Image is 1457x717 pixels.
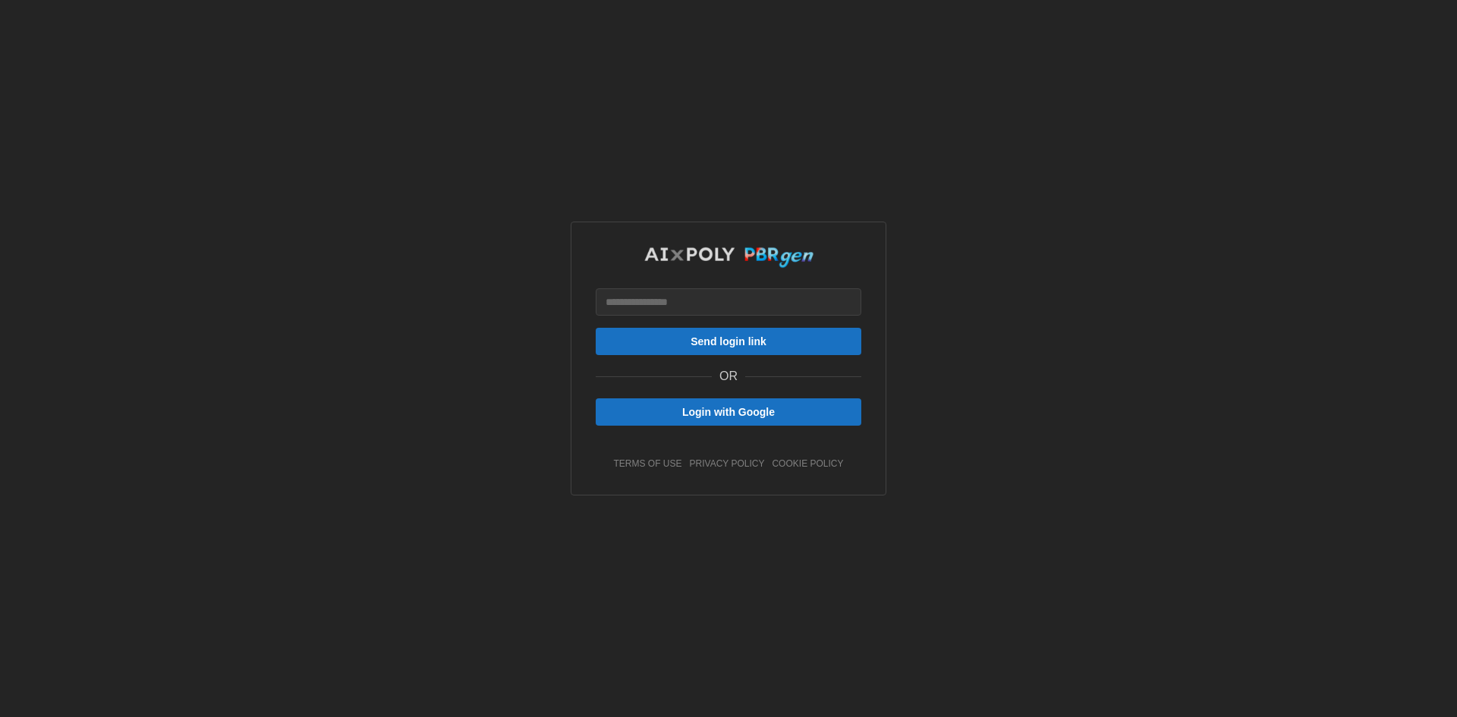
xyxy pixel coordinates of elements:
button: Send login link [596,328,861,355]
span: Send login link [691,329,766,354]
span: Login with Google [682,399,775,425]
p: OR [719,367,738,386]
button: Login with Google [596,398,861,426]
img: AIxPoly PBRgen [644,247,814,269]
a: cookie policy [772,458,843,470]
a: terms of use [614,458,682,470]
a: privacy policy [690,458,765,470]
